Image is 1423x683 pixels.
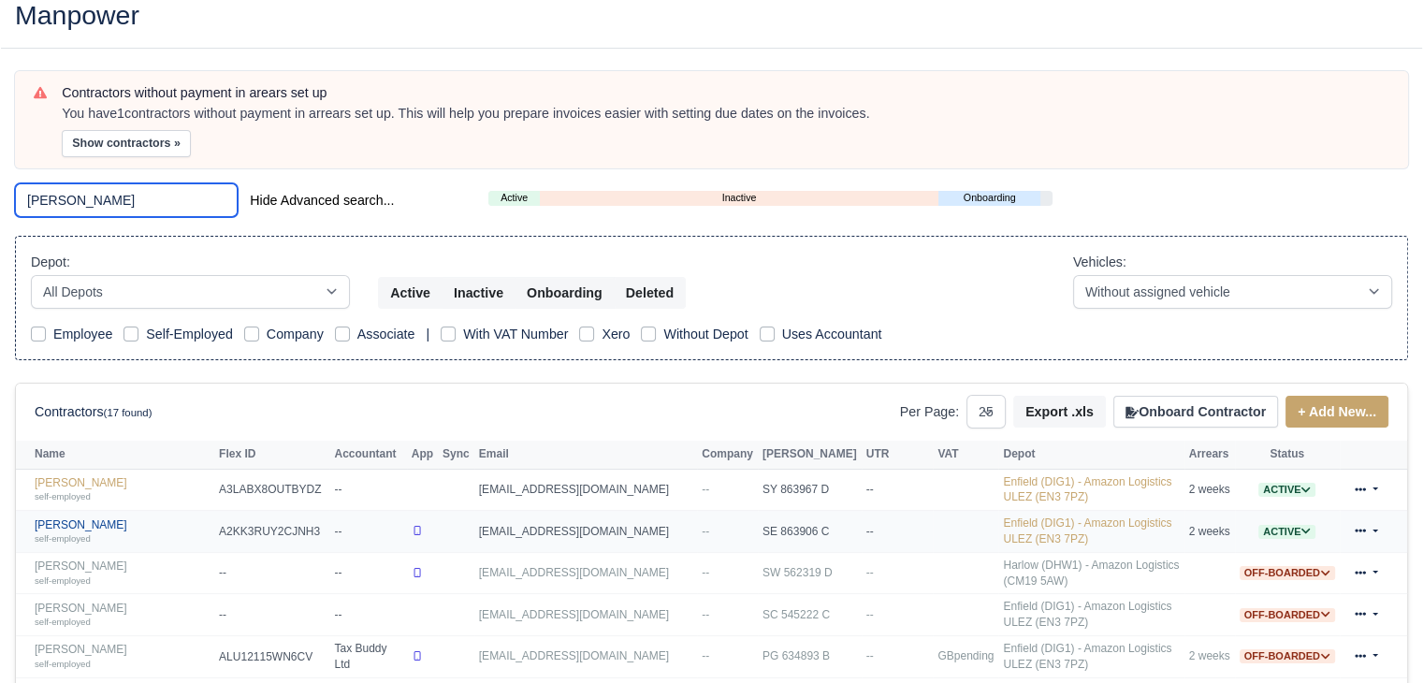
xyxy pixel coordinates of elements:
td: Tax Buddy Ltd [329,636,406,678]
span: -- [702,483,709,496]
td: -- [862,636,934,678]
input: Search (by name, email, transporter id) ... [15,183,238,217]
td: SY 863967 D [758,469,862,511]
label: Self-Employed [146,324,233,345]
a: [PERSON_NAME] self-employed [35,518,210,545]
td: A2KK3RUY2CJNH3 [214,511,329,553]
td: -- [329,511,406,553]
td: -- [329,552,406,594]
td: [EMAIL_ADDRESS][DOMAIN_NAME] [474,469,698,511]
td: A3LABX8OUTBYDZ [214,469,329,511]
button: Inactive [442,277,515,309]
iframe: Chat Widget [1087,467,1423,683]
label: Associate [357,324,415,345]
button: Deleted [614,277,686,309]
h6: Contractors [35,404,152,420]
label: Employee [53,324,112,345]
a: Enfield (DIG1) - Amazon Logistics ULEZ (EN3 7PZ) [1003,600,1171,629]
a: [PERSON_NAME] self-employed [35,559,210,587]
button: Show contractors » [62,130,191,157]
small: (17 found) [104,407,152,418]
td: -- [214,552,329,594]
th: Arrears [1184,441,1235,469]
th: UTR [862,441,934,469]
td: -- [329,594,406,636]
th: Email [474,441,698,469]
label: Without Depot [663,324,748,345]
small: self-employed [35,617,91,627]
a: Inactive [540,190,938,206]
th: Accountant [329,441,406,469]
label: Company [267,324,324,345]
small: self-employed [35,491,91,501]
th: VAT [933,441,998,469]
div: + Add New... [1278,396,1388,428]
button: Export .xls [1013,396,1106,428]
small: self-employed [35,533,91,544]
h2: Manpower [15,2,1408,28]
td: [EMAIL_ADDRESS][DOMAIN_NAME] [474,511,698,553]
a: Enfield (DIG1) - Amazon Logistics ULEZ (EN3 7PZ) [1003,475,1171,504]
a: [PERSON_NAME] self-employed [35,602,210,629]
a: Enfield (DIG1) - Amazon Logistics ULEZ (EN3 7PZ) [1003,516,1171,545]
strong: 1 [117,106,124,121]
th: Flex ID [214,441,329,469]
th: Depot [998,441,1183,469]
td: -- [329,469,406,511]
button: Onboard Contractor [1113,396,1278,428]
button: Onboarding [515,277,615,309]
td: SC 545222 C [758,594,862,636]
a: Harlow (DHW1) - Amazon Logistics (CM19 5AW) [1003,559,1179,588]
span: -- [702,525,709,538]
a: Onboarding [938,190,1040,206]
a: [PERSON_NAME] self-employed [35,643,210,670]
th: Name [16,441,214,469]
th: Status [1235,441,1340,469]
label: Depot: [31,252,70,273]
td: ALU12115WN6CV [214,636,329,678]
td: GBpending [933,636,998,678]
td: -- [862,511,934,553]
th: Sync [438,441,474,469]
a: + Add New... [1285,396,1388,428]
h6: Contractors without payment in arears set up [62,85,1389,101]
button: Hide Advanced search... [238,184,406,216]
td: -- [862,594,934,636]
div: You have contractors without payment in arrears set up. This will help you prepare invoices easie... [62,105,1389,124]
th: Company [697,441,758,469]
td: SE 863906 C [758,511,862,553]
a: Active [488,190,540,206]
label: Vehicles: [1073,252,1126,273]
label: Xero [602,324,630,345]
td: -- [862,469,934,511]
td: PG 634893 B [758,636,862,678]
button: Active [378,277,443,309]
th: [PERSON_NAME] [758,441,862,469]
td: -- [214,594,329,636]
th: App [407,441,438,469]
small: self-employed [35,575,91,586]
td: -- [862,552,934,594]
td: [EMAIL_ADDRESS][DOMAIN_NAME] [474,636,698,678]
label: Uses Accountant [782,324,882,345]
span: -- [702,649,709,662]
span: | [426,327,429,341]
a: [PERSON_NAME] self-employed [35,476,210,503]
td: [EMAIL_ADDRESS][DOMAIN_NAME] [474,552,698,594]
label: With VAT Number [463,324,568,345]
span: -- [702,608,709,621]
td: [EMAIL_ADDRESS][DOMAIN_NAME] [474,594,698,636]
span: -- [702,566,709,579]
a: Enfield (DIG1) - Amazon Logistics ULEZ (EN3 7PZ) [1003,642,1171,671]
small: self-employed [35,659,91,669]
td: SW 562319 D [758,552,862,594]
label: Per Page: [900,401,959,423]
